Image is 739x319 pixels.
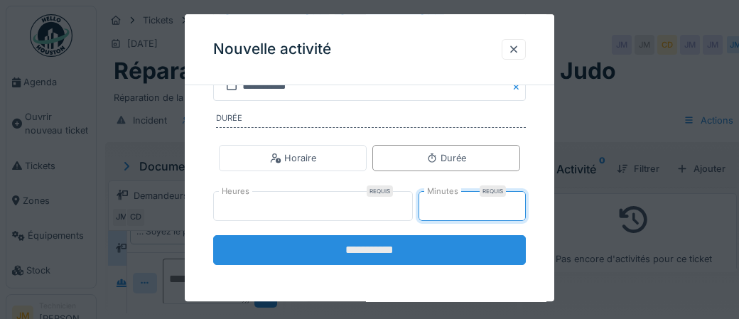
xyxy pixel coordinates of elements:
[510,71,526,101] button: Close
[270,151,316,165] div: Horaire
[426,151,466,165] div: Durée
[216,112,526,128] label: Durée
[424,185,461,198] label: Minutes
[219,185,252,198] label: Heures
[213,40,331,58] h3: Nouvelle activité
[367,185,393,197] div: Requis
[480,185,506,197] div: Requis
